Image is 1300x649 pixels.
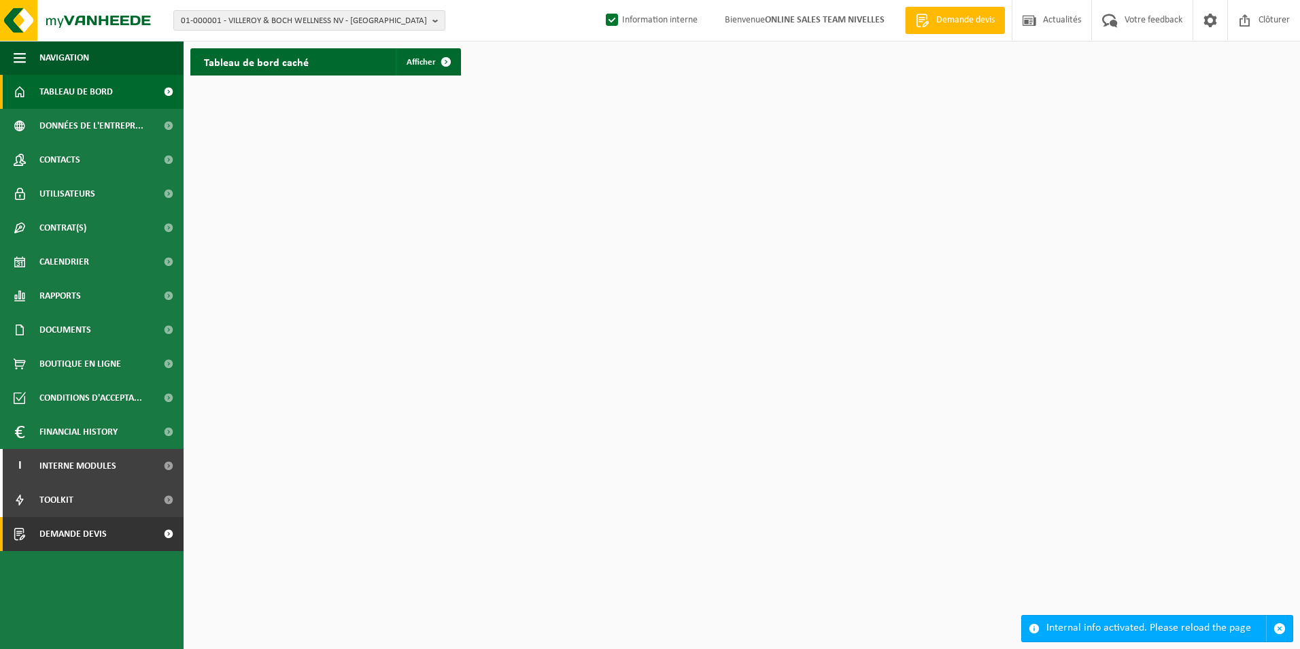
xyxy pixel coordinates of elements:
span: Afficher [407,58,436,67]
span: Financial History [39,415,118,449]
label: Information interne [603,10,698,31]
div: Internal info activated. Please reload the page [1046,616,1266,642]
span: Toolkit [39,483,73,517]
span: 01-000001 - VILLEROY & BOCH WELLNESS NV - [GEOGRAPHIC_DATA] [181,11,427,31]
a: Demande devis [905,7,1005,34]
span: Navigation [39,41,89,75]
span: Demande devis [933,14,998,27]
span: Interne modules [39,449,116,483]
span: Boutique en ligne [39,347,121,381]
span: Documents [39,313,91,347]
span: Demande devis [39,517,107,551]
span: Utilisateurs [39,177,95,211]
span: Tableau de bord [39,75,113,109]
span: Données de l'entrepr... [39,109,143,143]
a: Afficher [396,48,460,76]
span: Contacts [39,143,80,177]
button: 01-000001 - VILLEROY & BOCH WELLNESS NV - [GEOGRAPHIC_DATA] [173,10,445,31]
span: Conditions d'accepta... [39,381,142,415]
span: Calendrier [39,245,89,279]
span: Contrat(s) [39,211,86,245]
h2: Tableau de bord caché [190,48,322,75]
span: Rapports [39,279,81,313]
strong: ONLINE SALES TEAM NIVELLES [765,15,885,25]
span: I [14,449,26,483]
